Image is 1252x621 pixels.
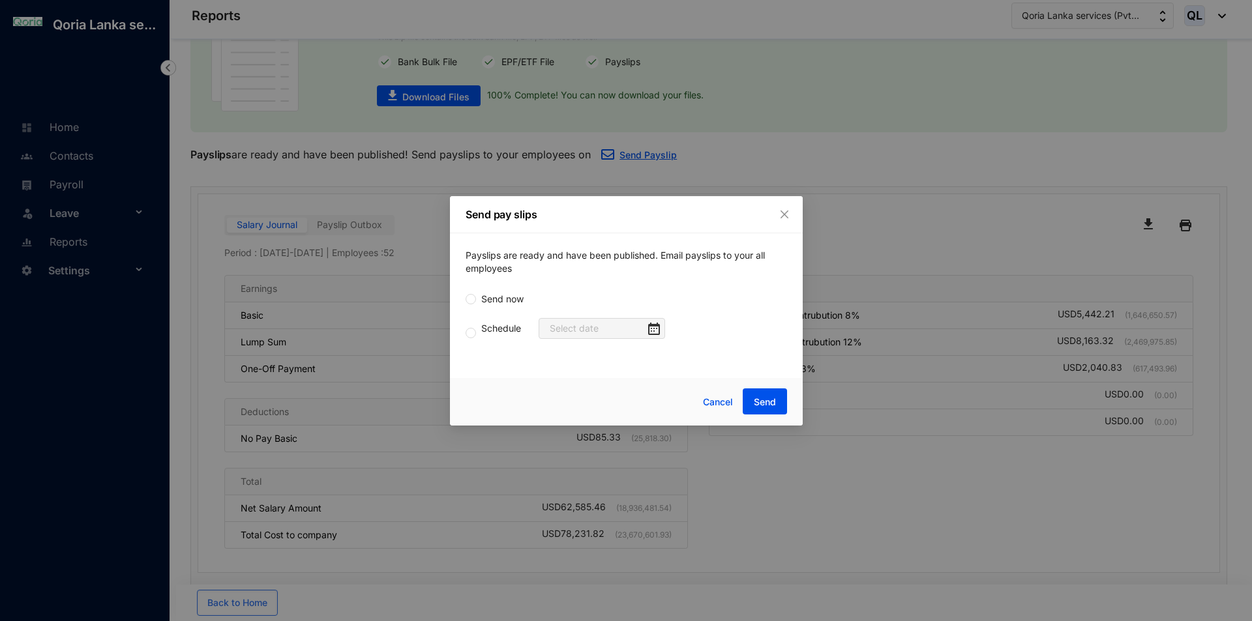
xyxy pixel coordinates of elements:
span: close [779,209,790,220]
button: Close [777,207,792,222]
button: Send [742,388,786,414]
span: Send [753,396,775,409]
p: Payslips are ready and have been published. Email payslips to your all employees [466,249,787,275]
span: Schedule [476,321,526,336]
span: Send now [476,292,529,306]
span: Cancel [702,395,732,409]
button: Cancel [693,389,742,415]
input: Select date [550,321,646,336]
p: Send pay slips [466,207,787,222]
